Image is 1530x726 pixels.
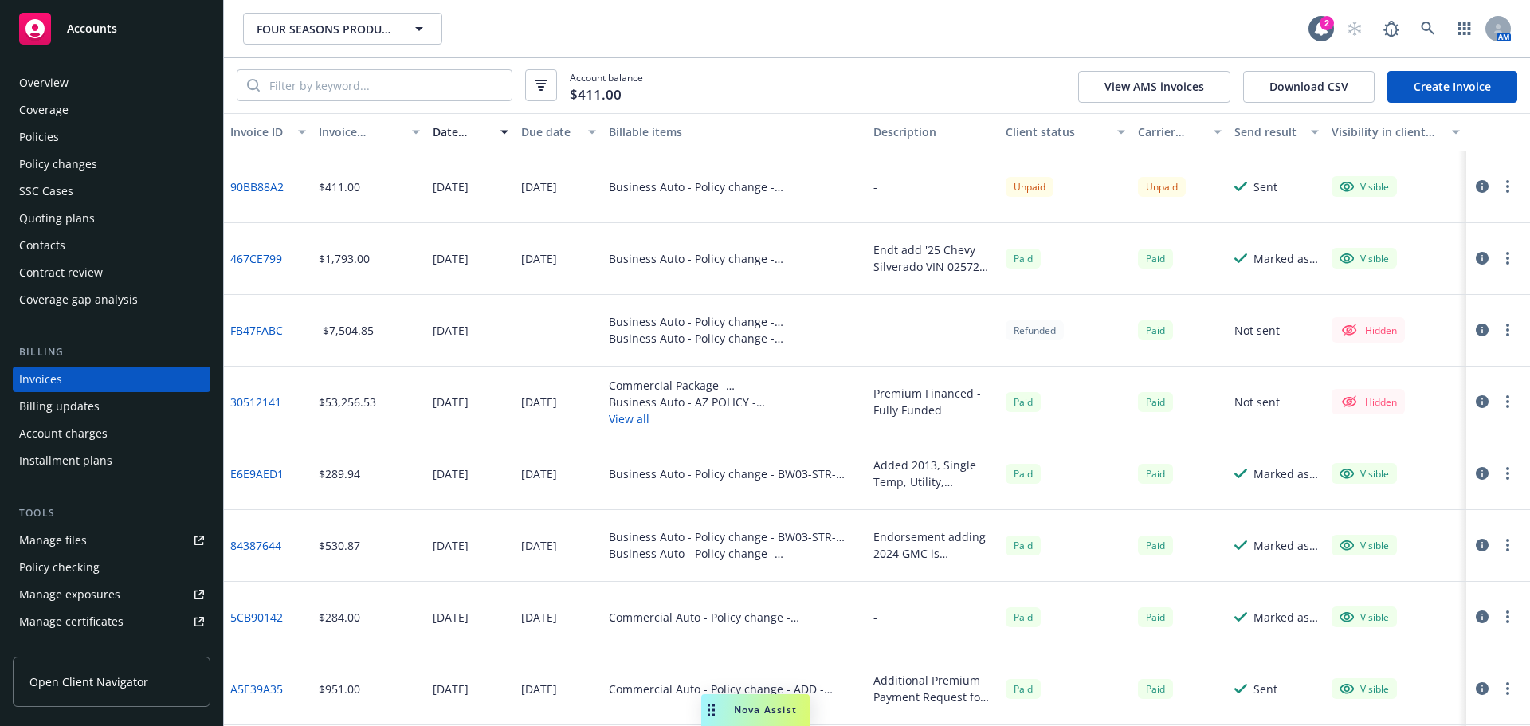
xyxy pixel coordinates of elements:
span: Paid [1006,249,1041,269]
a: SSC Cases [13,179,210,204]
button: Client status [999,113,1132,151]
div: Hidden [1340,392,1397,411]
a: Switch app [1449,13,1481,45]
span: Paid [1138,464,1173,484]
div: Due date [521,124,579,140]
div: Coverage gap analysis [19,287,138,312]
button: Billable items [602,113,867,151]
div: Contract review [19,260,103,285]
div: SSC Cases [19,179,73,204]
div: Not sent [1234,322,1280,339]
span: Paid [1138,392,1173,412]
div: Sent [1253,179,1277,195]
div: $284.00 [319,609,360,626]
div: Unpaid [1006,177,1053,197]
a: Start snowing [1339,13,1371,45]
div: - [873,179,877,195]
div: Not sent [1234,394,1280,410]
div: Send result [1234,124,1301,140]
div: [DATE] [433,250,469,267]
div: Policy checking [19,555,100,580]
a: Quoting plans [13,206,210,231]
button: Invoice amount [312,113,427,151]
div: Visible [1340,538,1389,552]
div: Visible [1340,610,1389,624]
div: Marked as sent [1253,609,1319,626]
div: [DATE] [433,322,469,339]
a: Billing updates [13,394,210,419]
div: Account charges [19,421,108,446]
div: - [873,322,877,339]
div: Business Auto - AZ POLICY - BW92STR240015402 [609,394,861,410]
div: Billing [13,344,210,360]
a: Manage exposures [13,582,210,607]
span: FOUR SEASONS PRODUCE PACKING CO., INC. [257,21,394,37]
div: $951.00 [319,681,360,697]
div: Manage files [19,528,87,553]
a: FB47FABC [230,322,283,339]
div: Paid [1006,464,1041,484]
div: [DATE] [521,681,557,697]
a: 467CE799 [230,250,282,267]
div: Coverage [19,97,69,123]
a: Installment plans [13,448,210,473]
div: Billing updates [19,394,100,419]
button: Carrier status [1132,113,1229,151]
a: Policy changes [13,151,210,177]
button: View AMS invoices [1078,71,1230,103]
button: Description [867,113,999,151]
button: Due date [515,113,603,151]
div: Business Auto - Policy change - BW03-STR-2300330-00 [609,465,861,482]
div: Business Auto - Policy change - BW92STR230015401 [609,545,861,562]
div: Visible [1340,179,1389,194]
a: Contract review [13,260,210,285]
span: Accounts [67,22,117,35]
div: $530.87 [319,537,360,554]
a: Policy checking [13,555,210,580]
div: [DATE] [433,465,469,482]
a: Account charges [13,421,210,446]
div: Paid [1138,249,1173,269]
div: [DATE] [433,681,469,697]
div: - [873,609,877,626]
a: Coverage gap analysis [13,287,210,312]
button: Send result [1228,113,1325,151]
div: Business Auto - Policy change - BW03-STR-2300330-00 [609,528,861,545]
div: Marked as sent [1253,465,1319,482]
a: Search [1412,13,1444,45]
div: Paid [1138,607,1173,627]
span: Nova Assist [734,703,797,716]
span: Open Client Navigator [29,673,148,690]
div: Visible [1340,466,1389,481]
div: [DATE] [433,394,469,410]
div: Policy changes [19,151,97,177]
div: Added 2013, Single Temp, Utility, [US_VEHICLE_IDENTIFICATION_NUMBER] Added 2014, Single Temp, Uti... [873,457,993,490]
div: Commercial Package - [US_VEHICLE_IDENTIFICATION_NUMBER] [609,377,861,394]
a: 5CB90142 [230,609,283,626]
div: 2 [1320,16,1334,30]
div: Paid [1138,536,1173,555]
div: Installment plans [19,448,112,473]
a: 90BB88A2 [230,179,284,195]
button: Visibility in client dash [1325,113,1466,151]
div: Policies [19,124,59,150]
div: Visibility in client dash [1332,124,1442,140]
div: Manage claims [19,636,100,661]
div: Paid [1138,320,1173,340]
a: A5E39A35 [230,681,283,697]
div: Premium Financed - Fully Funded [873,385,993,418]
div: Sent [1253,681,1277,697]
span: Paid [1138,679,1173,699]
div: Paid [1006,392,1041,412]
div: $411.00 [319,179,360,195]
div: Invoice ID [230,124,288,140]
div: Business Auto - Policy change - BW92STR240015402 [609,250,861,267]
div: $289.94 [319,465,360,482]
button: Download CSV [1243,71,1375,103]
div: Business Auto - Policy change - BW92STR240015402 [609,313,861,330]
a: 84387644 [230,537,281,554]
div: Drag to move [701,694,721,726]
